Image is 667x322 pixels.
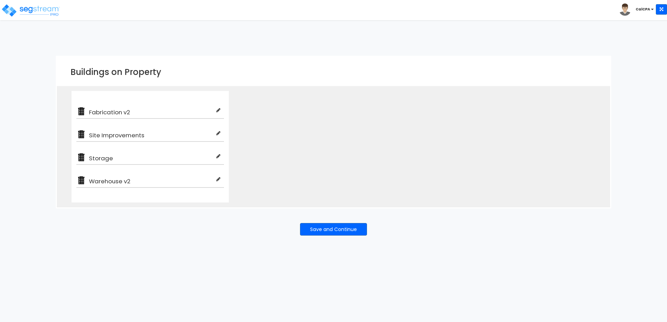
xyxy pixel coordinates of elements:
img: avatar.png [619,3,631,16]
img: building.png [76,107,86,116]
span: Fabrication v2 [86,108,216,116]
button: Save and Continue [300,223,367,236]
img: building.png [76,176,86,185]
span: Warehouse v2 [86,177,216,185]
h3: Buildings on Property [70,68,597,77]
span: Site Improvements [86,131,216,139]
img: logo_pro_r.png [1,3,60,17]
img: building.png [76,153,86,162]
img: building.png [76,130,86,139]
span: Storage [86,154,216,162]
b: CalCPA [636,7,650,12]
